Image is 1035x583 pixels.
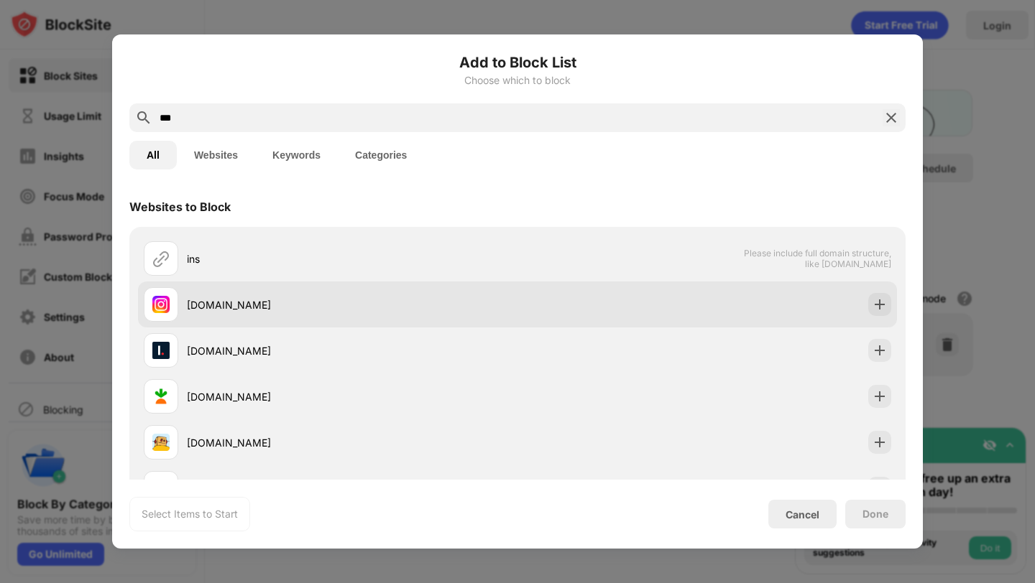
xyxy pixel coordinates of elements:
[152,342,170,359] img: favicons
[129,141,177,169] button: All
[187,343,517,358] div: [DOMAIN_NAME]
[152,250,170,267] img: url.svg
[152,434,170,451] img: favicons
[187,297,517,312] div: [DOMAIN_NAME]
[129,52,906,73] h6: Add to Block List
[129,75,906,86] div: Choose which to block
[152,388,170,405] img: favicons
[883,109,900,126] img: search-close
[187,389,517,404] div: [DOMAIN_NAME]
[152,296,170,313] img: favicons
[142,507,238,521] div: Select Items to Start
[862,508,888,520] div: Done
[129,200,231,214] div: Websites to Block
[786,508,819,521] div: Cancel
[743,248,891,269] span: Please include full domain structure, like [DOMAIN_NAME]
[255,141,338,169] button: Keywords
[135,109,152,126] img: search.svg
[177,141,255,169] button: Websites
[338,141,424,169] button: Categories
[187,251,517,266] div: ins
[187,435,517,450] div: [DOMAIN_NAME]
